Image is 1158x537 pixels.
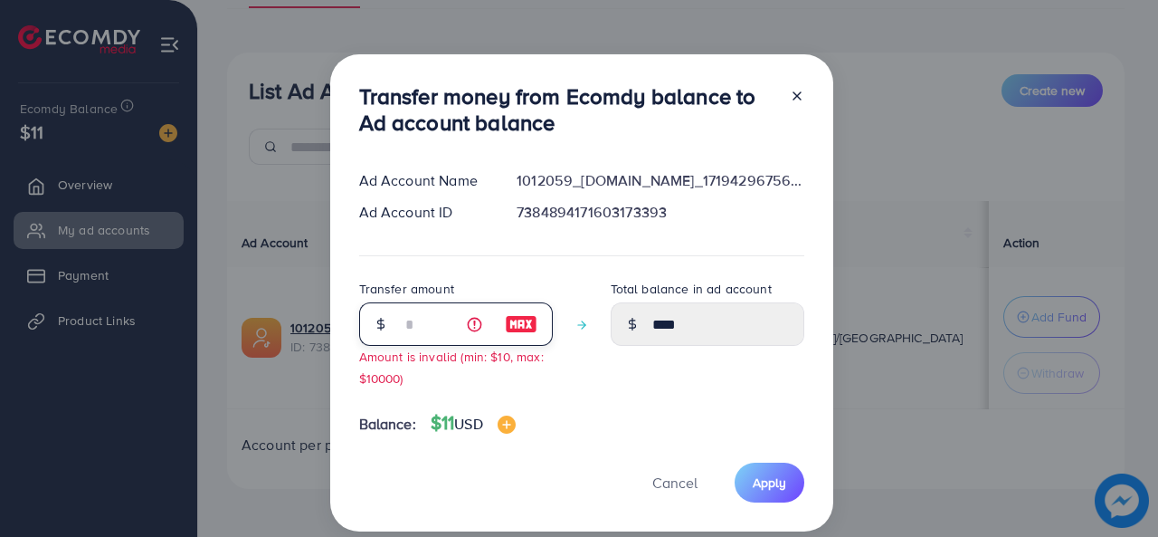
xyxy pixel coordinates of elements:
small: Amount is invalid (min: $10, max: $10000) [359,348,544,386]
img: image [498,416,516,434]
h3: Transfer money from Ecomdy balance to Ad account balance [359,83,775,136]
div: 1012059_[DOMAIN_NAME]_1719429675639 [502,170,818,191]
label: Transfer amount [359,280,454,298]
label: Total balance in ad account [611,280,772,298]
button: Apply [735,463,804,502]
button: Cancel [630,463,720,502]
img: image [505,313,537,335]
span: Balance: [359,414,416,435]
div: 7384894171603173393 [502,202,818,223]
h4: $11 [431,412,516,435]
div: Ad Account ID [345,202,503,223]
span: Cancel [652,473,698,493]
div: Ad Account Name [345,170,503,191]
span: Apply [753,474,786,492]
span: USD [454,414,482,434]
